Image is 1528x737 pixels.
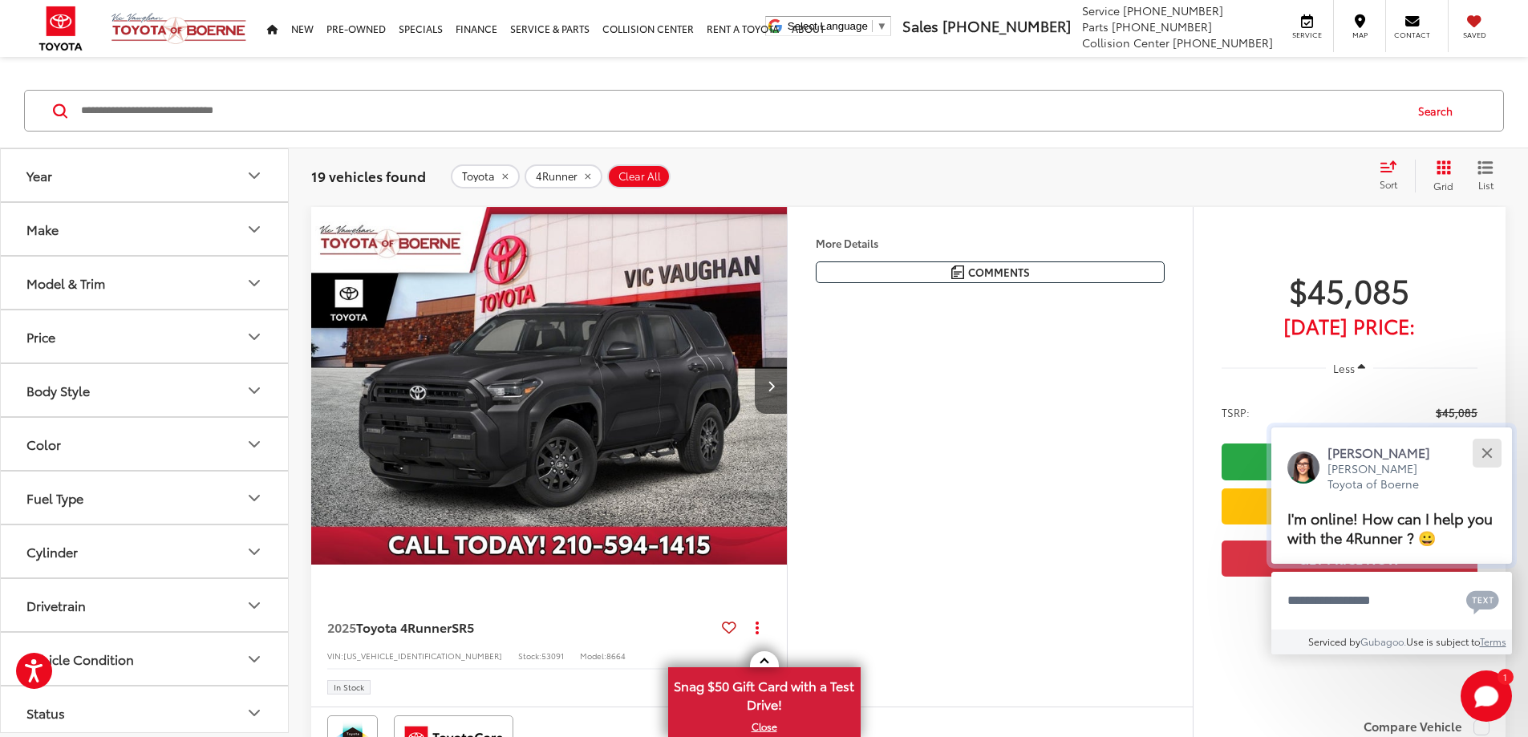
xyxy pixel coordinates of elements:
[1308,634,1360,648] span: Serviced by
[670,669,859,718] span: Snag $50 Gift Card with a Test Drive!
[1112,18,1212,34] span: [PHONE_NUMBER]
[788,20,868,32] span: Select Language
[1327,443,1446,461] p: [PERSON_NAME]
[26,436,61,452] div: Color
[1466,589,1499,614] svg: Text
[1,364,290,416] button: Body StyleBody Style
[1173,34,1273,51] span: [PHONE_NUMBER]
[245,381,264,400] div: Body Style
[1287,507,1493,548] span: I'm online! How can I help you with the 4Runner ? 😀
[1082,2,1120,18] span: Service
[607,164,671,188] button: Clear All
[334,683,364,691] span: In Stock
[245,327,264,346] div: Price
[343,650,502,662] span: [US_VEHICLE_IDENTIFICATION_NUMBER]
[310,207,788,565] img: 2025 Toyota 4Runner SR5
[26,275,105,290] div: Model & Trim
[1,257,290,309] button: Model & TrimModel & Trim
[902,15,938,36] span: Sales
[26,221,59,237] div: Make
[245,650,264,669] div: Vehicle Condition
[1333,361,1355,375] span: Less
[452,618,474,636] span: SR5
[310,207,788,565] a: 2025 Toyota 4Runner SR52025 Toyota 4Runner SR52025 Toyota 4Runner SR52025 Toyota 4Runner SR5
[1465,160,1506,192] button: List View
[1,310,290,362] button: PricePrice
[525,164,602,188] button: remove 4Runner
[1461,670,1512,722] svg: Start Chat
[1222,541,1477,577] button: Get Price Now
[1222,488,1477,524] a: Value Your Trade
[26,597,86,613] div: Drivetrain
[1469,435,1504,470] button: Close
[1327,461,1446,492] p: [PERSON_NAME] Toyota of Boerne
[245,488,264,508] div: Fuel Type
[1271,427,1512,654] div: Close[PERSON_NAME][PERSON_NAME] Toyota of BoerneI'm online! How can I help you with the 4Runner ?...
[26,168,52,183] div: Year
[79,91,1403,130] input: Search by Make, Model, or Keyword
[1082,34,1169,51] span: Collision Center
[1503,673,1507,680] span: 1
[1,418,290,470] button: ColorColor
[1360,634,1406,648] a: Gubagoo.
[451,164,520,188] button: remove Toyota
[788,20,887,32] a: Select Language​
[1326,354,1374,383] button: Less
[1,579,290,631] button: DrivetrainDrivetrain
[1342,30,1377,40] span: Map
[1082,18,1109,34] span: Parts
[462,170,495,183] span: Toyota
[1403,91,1476,131] button: Search
[541,650,564,662] span: 53091
[877,20,887,32] span: ▼
[310,207,788,565] div: 2025 Toyota 4Runner SR5 0
[245,273,264,293] div: Model & Trim
[872,20,873,32] span: ​
[580,650,606,662] span: Model:
[1380,177,1397,191] span: Sort
[1372,160,1415,192] button: Select sort value
[245,166,264,185] div: Year
[968,265,1030,280] span: Comments
[1222,404,1250,420] span: TSRP:
[111,12,247,45] img: Vic Vaughan Toyota of Boerne
[26,651,134,666] div: Vehicle Condition
[743,613,771,641] button: Actions
[618,170,661,183] span: Clear All
[1,525,290,577] button: CylinderCylinder
[756,621,759,634] span: dropdown dots
[1,633,290,685] button: Vehicle ConditionVehicle Condition
[536,170,578,183] span: 4Runner
[1415,160,1465,192] button: Grid View
[1222,269,1477,310] span: $45,085
[1222,443,1477,480] a: Check Availability
[606,650,626,662] span: 8664
[1433,179,1453,192] span: Grid
[1222,318,1477,334] span: [DATE] Price:
[245,435,264,454] div: Color
[1480,634,1506,648] a: Terms
[26,705,65,720] div: Status
[1271,572,1512,630] textarea: Type your message
[1289,30,1325,40] span: Service
[26,490,83,505] div: Fuel Type
[518,650,541,662] span: Stock:
[245,542,264,561] div: Cylinder
[245,596,264,615] div: Drivetrain
[942,15,1071,36] span: [PHONE_NUMBER]
[1,149,290,201] button: YearYear
[311,166,426,185] span: 19 vehicles found
[327,618,715,636] a: 2025Toyota 4RunnerSR5
[26,329,55,344] div: Price
[245,703,264,723] div: Status
[816,237,1165,249] h4: More Details
[1436,404,1477,420] span: $45,085
[1,203,290,255] button: MakeMake
[356,618,452,636] span: Toyota 4Runner
[951,265,964,279] img: Comments
[1406,634,1480,648] span: Use is subject to
[1394,30,1430,40] span: Contact
[327,618,356,636] span: 2025
[327,650,343,662] span: VIN:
